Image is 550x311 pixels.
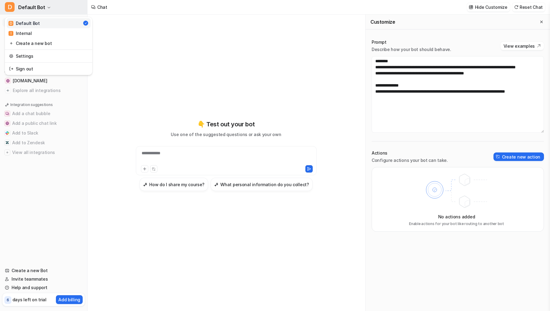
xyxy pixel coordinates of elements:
[9,21,13,26] span: D
[9,53,13,59] img: reset
[9,40,13,46] img: reset
[7,38,91,48] a: Create a new bot
[9,31,13,36] span: I
[7,64,91,74] a: Sign out
[18,3,45,12] span: Default Bot
[9,20,40,26] div: Default Bot
[9,66,13,72] img: reset
[7,51,91,61] a: Settings
[9,30,32,36] div: Internal
[5,2,15,12] span: D
[5,17,92,75] div: DDefault Bot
